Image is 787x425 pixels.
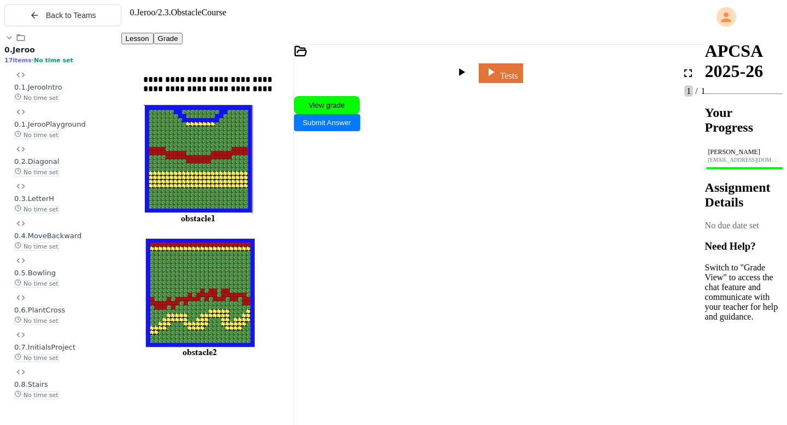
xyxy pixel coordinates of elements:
button: Back to Teams [4,4,121,26]
span: 0.1.JerooIntro [14,83,62,91]
span: 0.5.Bowling [14,269,56,277]
span: No time set [14,317,59,325]
button: Grade [154,33,183,44]
span: / [695,86,697,96]
span: 0.7.InitialsProject [14,343,75,351]
span: 0.4.MoveBackward [14,232,81,240]
span: 2.3.ObstacleCourse [158,8,226,17]
span: 0.3.LetterH [14,194,54,203]
div: My Account [705,4,783,29]
h3: Need Help? [705,240,783,252]
span: 0.1.JerooPlayground [14,120,86,128]
span: 0.6.PlantCross [14,306,65,314]
button: Submit Answer [294,114,360,131]
span: No time set [14,243,59,251]
div: [PERSON_NAME] [708,148,779,156]
span: No time set [14,354,59,362]
button: Lesson [121,33,154,44]
span: No time set [14,391,59,399]
span: No time set [14,205,59,214]
span: 0.8.Stairs [14,380,48,388]
span: No time set [14,168,59,176]
span: No time set [34,57,73,64]
a: Tests [479,63,524,83]
span: • [32,56,34,64]
h2: Assignment Details [705,180,783,210]
span: 1 [684,85,693,97]
span: No time set [14,94,59,102]
span: 1 [699,86,706,96]
span: Back to Teams [46,11,96,20]
h1: APCSA 2025-26 [705,41,783,81]
span: / [155,8,157,17]
button: View grade [294,96,360,114]
span: 0.Jeroo [4,45,35,54]
div: No due date set [705,221,783,231]
span: 0.Jeroo [130,8,156,17]
span: 0.2.Diagonal [14,157,59,166]
span: 17 items [4,57,32,64]
span: Submit Answer [303,119,351,127]
p: Switch to "Grade View" to access the chat feature and communicate with your teacher for help and ... [705,263,783,322]
span: No time set [14,131,59,139]
span: No time set [14,280,59,288]
h2: Your Progress [705,105,783,135]
div: [EMAIL_ADDRESS][DOMAIN_NAME] [708,157,779,163]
